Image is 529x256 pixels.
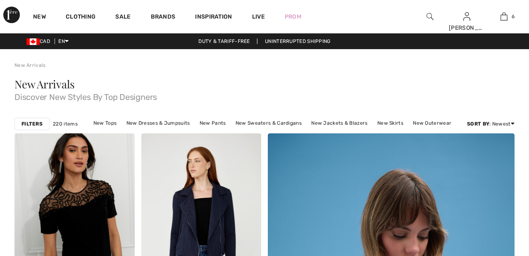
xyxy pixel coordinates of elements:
a: Brands [151,13,176,22]
a: Clothing [66,13,95,22]
span: Inspiration [195,13,232,22]
div: [PERSON_NAME] [449,24,485,32]
a: New Pants [195,118,230,128]
a: Sale [115,13,131,22]
a: New Dresses & Jumpsuits [122,118,194,128]
a: 6 [486,12,522,21]
img: 1ère Avenue [3,7,20,23]
a: New Arrivals [14,62,46,68]
a: Live [252,12,265,21]
a: New [33,13,46,22]
a: Prom [285,12,301,21]
span: New Arrivals [14,77,74,91]
span: CAD [26,38,53,44]
a: New Jackets & Blazers [307,118,372,128]
a: Sign In [463,12,470,20]
span: EN [58,38,69,44]
img: search the website [427,12,434,21]
a: New Sweaters & Cardigans [231,118,306,128]
img: My Info [463,12,470,21]
img: Canadian Dollar [26,38,40,45]
span: 6 [512,13,515,20]
strong: Filters [21,120,43,128]
a: New Skirts [373,118,407,128]
strong: Sort By [467,121,489,127]
a: New Outerwear [409,118,455,128]
span: Discover New Styles By Top Designers [14,90,515,101]
a: New Tops [89,118,121,128]
img: My Bag [500,12,508,21]
div: : Newest [467,120,515,128]
span: 220 items [53,120,78,128]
